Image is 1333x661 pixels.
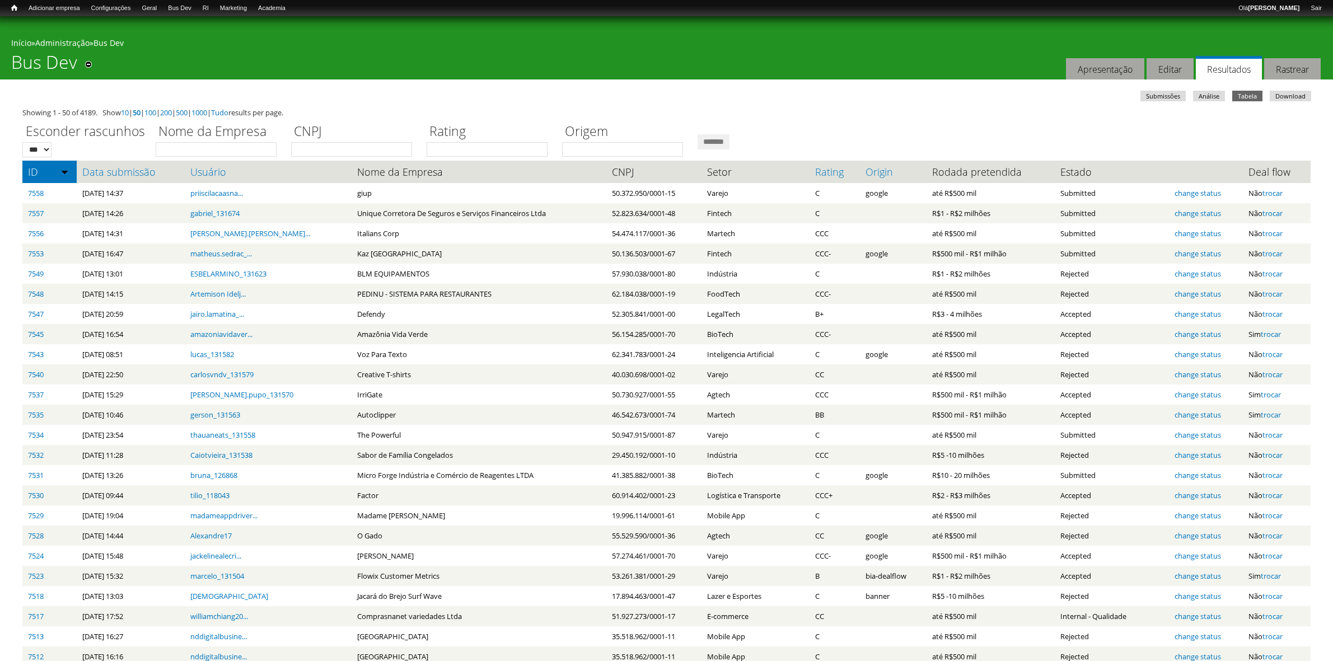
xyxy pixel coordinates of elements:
td: [DATE] 16:47 [77,243,185,264]
label: Rating [427,122,555,142]
td: 52.305.841/0001-00 [606,304,701,324]
td: Submitted [1055,183,1169,203]
a: Olá[PERSON_NAME] [1233,3,1305,14]
a: lucas_131582 [190,349,234,359]
td: Não [1243,264,1311,284]
a: Rating [815,166,855,177]
a: change status [1175,329,1221,339]
a: change status [1175,551,1221,561]
td: até R$500 mil [927,505,1055,526]
a: trocar [1261,410,1281,420]
td: 50.947.915/0001-87 [606,425,701,445]
td: Sabor de Família Congelados [352,445,606,465]
td: [DATE] 14:37 [77,183,185,203]
td: Autoclipper [352,405,606,425]
a: 7531 [28,470,44,480]
td: Accepted [1055,385,1169,405]
a: Rastrear [1264,58,1321,80]
a: 7535 [28,410,44,420]
a: change status [1175,571,1221,581]
td: Não [1243,626,1311,646]
td: [DATE] 14:31 [77,223,185,243]
a: gabriel_131674 [190,208,240,218]
td: 29.450.192/0001-10 [606,445,701,465]
a: Apresentação [1066,58,1144,80]
a: 7537 [28,390,44,400]
td: B+ [810,304,860,324]
a: madameappdriver... [190,510,258,521]
td: IrriGate [352,385,606,405]
a: [DEMOGRAPHIC_DATA] [190,591,268,601]
a: tilio_118043 [190,490,230,500]
td: Rejected [1055,284,1169,304]
td: Unique Corretora De Seguros e Serviços Financeiros Ltda [352,203,606,223]
td: [DATE] 09:44 [77,485,185,505]
td: R$10 - 20 milhões [927,465,1055,485]
td: LegalTech [701,304,810,324]
td: 55.529.590/0001-36 [606,526,701,546]
a: ESBELARMINO_131623 [190,269,266,279]
a: ID [28,166,71,177]
a: change status [1175,510,1221,521]
a: williamchiang20... [190,611,248,621]
a: 7523 [28,571,44,581]
td: até R$500 mil [927,324,1055,344]
a: Configurações [86,3,137,14]
a: trocar [1262,551,1283,561]
a: Início [6,3,23,13]
a: Bus Dev [93,37,124,48]
td: R$500 mil - R$1 milhão [927,243,1055,264]
a: trocar [1261,329,1281,339]
a: [PERSON_NAME].pupo_131570 [190,390,293,400]
td: CCC- [810,243,860,264]
td: C [810,344,860,364]
a: Início [11,37,31,48]
a: 200 [160,107,172,118]
a: trocar [1262,208,1283,218]
a: change status [1175,269,1221,279]
td: 50.730.927/0001-55 [606,385,701,405]
a: 7513 [28,631,44,641]
a: 7524 [28,551,44,561]
td: R$1 - R$2 milhões [927,264,1055,284]
td: 46.542.673/0001-74 [606,405,701,425]
td: R$500 mil - R$1 milhão [927,405,1055,425]
a: trocar [1262,490,1283,500]
a: amazoniavidaver... [190,329,252,339]
a: priiscilacaasna... [190,188,243,198]
label: CNPJ [291,122,419,142]
a: 7553 [28,249,44,259]
a: thauaneats_131558 [190,430,255,440]
td: Não [1243,284,1311,304]
a: trocar [1262,228,1283,238]
td: Madame [PERSON_NAME] [352,505,606,526]
a: change status [1175,289,1221,299]
td: R$500 mil - R$1 milhão [927,385,1055,405]
td: BioTech [701,324,810,344]
td: C [810,425,860,445]
td: [DATE] 20:59 [77,304,185,324]
a: trocar [1262,249,1283,259]
td: CCC+ [810,485,860,505]
a: change status [1175,188,1221,198]
td: 57.930.038/0001-80 [606,264,701,284]
td: Sim [1243,324,1311,344]
td: 50.136.503/0001-67 [606,243,701,264]
td: Submitted [1055,223,1169,243]
a: carlosvndv_131579 [190,369,254,379]
td: C [810,183,860,203]
td: 54.474.117/0001-36 [606,223,701,243]
td: 62.184.038/0001-19 [606,284,701,304]
td: Sim [1243,405,1311,425]
a: 100 [144,107,156,118]
td: Não [1243,344,1311,364]
label: Esconder rascunhos [22,122,148,142]
a: Administração [35,37,90,48]
a: trocar [1262,611,1283,621]
a: change status [1175,470,1221,480]
a: 7534 [28,430,44,440]
td: Submitted [1055,425,1169,445]
th: Setor [701,161,810,183]
td: Factor [352,485,606,505]
td: Indústria [701,264,810,284]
